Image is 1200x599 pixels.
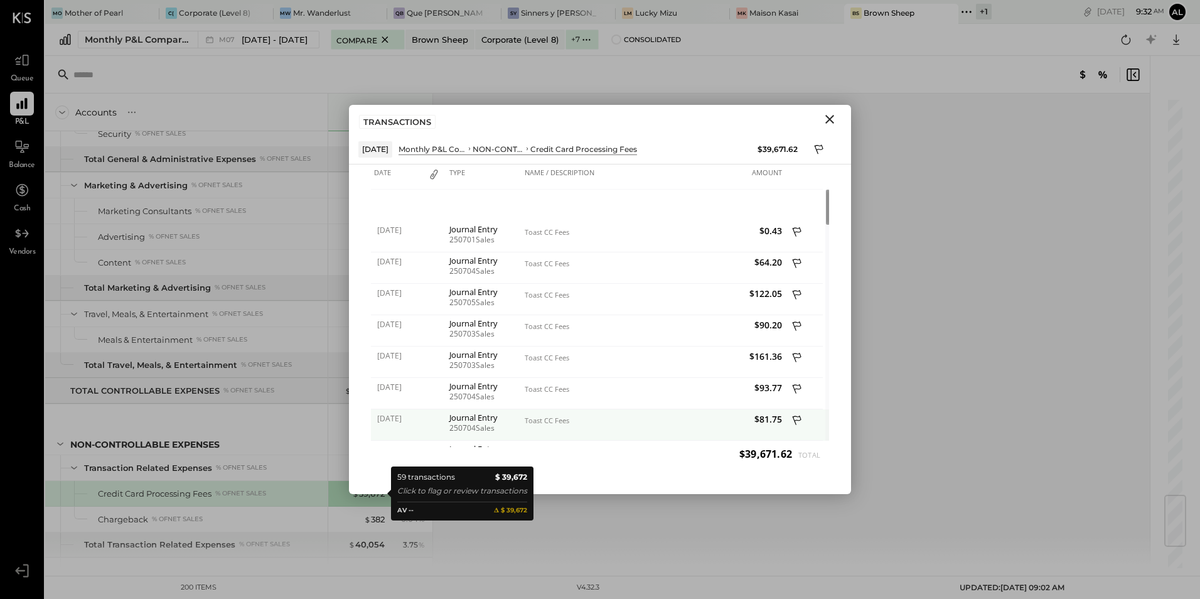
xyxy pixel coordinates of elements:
div: % of NET SALES [223,386,274,395]
div: Content [98,257,131,269]
button: +7 [565,30,599,50]
span: UPDATED: [DATE] 09:02 AM [960,583,1064,592]
div: Corporate (Level 8) [481,34,559,46]
div: Maison Kasai [749,8,798,18]
div: % of NET SALES [215,283,265,292]
div: 40,054 [348,539,385,551]
span: $90.20 [656,319,782,331]
div: [DATE] [358,141,392,157]
button: Compare [331,30,405,50]
div: Toast CC Fees [525,322,650,331]
div: Marketing Consultants [98,205,191,217]
span: $ [348,539,355,549]
label: + 7 [571,34,580,45]
span: $144.05 [656,445,782,456]
span: [DATE] - [DATE] [242,34,308,46]
div: Brown Sheep [412,34,468,46]
div: Journal Entry [449,319,518,328]
span: P&L [15,117,29,128]
div: 59 transactions [397,471,455,483]
div: [DATE] [1097,6,1164,18]
span: [DATE] [377,413,418,424]
div: % of NET SALES [135,258,186,267]
div: Toast CC Fees [525,353,650,362]
div: Name / Description [522,165,653,190]
div: Credit Card Processing Fees [98,488,212,500]
div: TOTAL CONTROLLABLE EXPENSES [70,385,220,397]
div: % of NET SALES [135,129,186,138]
div: % of NET SALES [215,489,266,498]
div: Journal Entry [449,445,518,453]
div: % of NET SALES [239,540,290,549]
div: 250704Sales [449,424,518,433]
button: Monthly P&L Comparison M07[DATE] - [DATE] [78,31,319,48]
div: Journal Entry [449,382,518,391]
div: Total Travel, Meals, & Entertainment [84,359,237,371]
div: Mo [51,8,63,19]
div: NON-CONTROLLABLE EXPENSES [473,144,524,154]
div: Marketing & Advertising [84,180,188,192]
span: Balance [9,160,35,171]
div: Total General & Administrative Expenses [84,153,256,165]
span: $93.77 [656,382,782,394]
div: Toast CC Fees [525,259,650,268]
div: 250701Sales [449,235,518,244]
span: $ [364,514,371,524]
b: 𝚫 $ 39,672 [494,505,527,516]
div: Mother of Pearl [65,8,123,18]
span: $39,671.62 [739,447,792,461]
div: Click to flag or review transactions [397,485,527,497]
div: Lucky Mizu [635,8,677,18]
span: [DATE] [377,288,418,298]
div: TRANSACTIONS [359,115,436,129]
div: 250704Sales [449,267,518,276]
div: 200 items [181,583,217,593]
div: Journal Entry [449,413,518,422]
div: Corporate (Level 8) [179,8,250,18]
span: Cash [14,203,30,215]
span: [DATE] [377,256,418,267]
div: C( [166,8,177,19]
b: $ 39,672 [495,471,527,483]
span: $81.75 [656,413,782,425]
div: AV -- [397,505,414,516]
div: 250703Sales [449,361,518,370]
div: copy link [1081,5,1094,18]
div: Journal Entry [449,256,518,265]
div: Toast CC Fees [525,416,650,425]
div: Total Marketing & Advertising [84,282,211,294]
div: Total Transaction Related Expenses [84,539,235,551]
div: % of NET SALES [212,310,263,318]
span: Compare [336,33,377,46]
span: [DATE] [377,382,418,392]
div: 250705Sales [449,298,518,307]
button: al [1167,2,1187,22]
a: P&L [1,92,43,128]
span: % [418,539,425,549]
span: $0.43 [656,225,782,237]
div: Travel, Meals, & Entertainment [84,308,208,320]
span: $161.36 [656,350,782,362]
div: Mr. Wanderlust [293,8,351,18]
div: % of NET SALES [191,181,242,190]
span: [DATE] [377,225,418,235]
div: Accounts [75,106,117,119]
button: Corporate (Level 8) [475,30,565,50]
span: Consolidated [624,35,681,44]
div: % of NET SALES [216,463,267,472]
a: Cash [1,178,43,215]
div: 189,397 [348,153,385,165]
span: $ [348,154,355,164]
div: Sy [508,8,519,19]
div: 3.75 [403,539,425,551]
span: Total [792,450,820,460]
div: Sinners y [PERSON_NAME] [521,8,597,18]
div: Date [371,165,421,190]
div: % of NET SALES [241,360,292,369]
div: BS [850,8,862,19]
span: [DATE] [377,319,418,330]
div: % of NET SALES [149,232,200,241]
div: Meals & Entertainment [98,334,193,346]
div: Toast CC Fees [525,385,650,394]
div: LM [622,8,633,19]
